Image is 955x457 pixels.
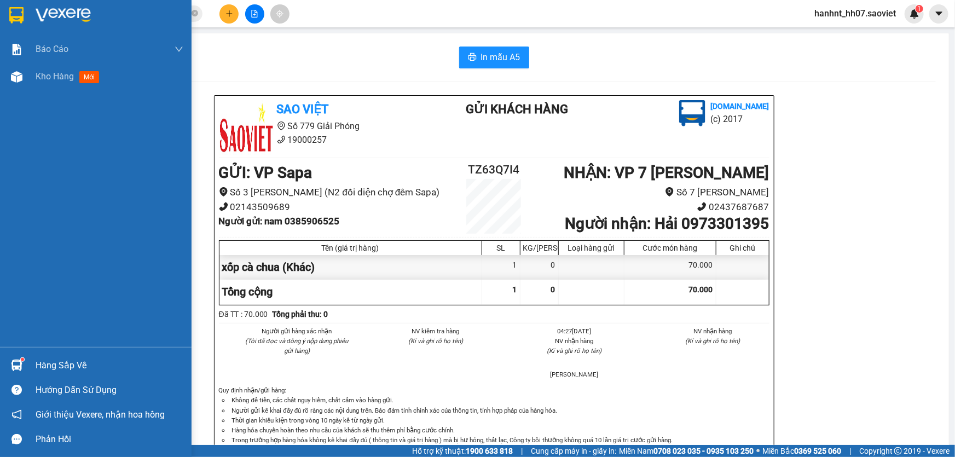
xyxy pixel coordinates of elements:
strong: 0708 023 035 - 0935 103 250 [653,447,754,455]
span: file-add [251,10,258,18]
button: file-add [245,4,264,24]
div: xốp cà chua (Khác) [219,255,482,280]
li: Số 3 [PERSON_NAME] (N2 đối diện chợ đêm Sapa) [219,185,448,200]
sup: 1 [916,5,923,13]
i: (Kí và ghi rõ họ tên) [547,347,601,355]
b: GỬI : VP Sapa [219,164,312,182]
span: 70.000 [689,285,713,294]
span: 1 [513,285,517,294]
span: notification [11,409,22,420]
h2: TZ63Q7I4 [448,161,540,179]
div: Phản hồi [36,431,183,448]
img: logo.jpg [219,100,274,155]
span: | [521,445,523,457]
span: Cung cấp máy in - giấy in: [531,445,616,457]
img: solution-icon [11,44,22,55]
li: 02437687687 [540,200,769,215]
span: environment [219,187,228,196]
i: (Tôi đã đọc và đồng ý nộp dung phiếu gửi hàng) [245,337,348,355]
span: Kho hàng [36,71,74,82]
b: [DOMAIN_NAME] [711,102,769,111]
span: Tổng cộng [222,285,273,298]
li: [PERSON_NAME] [518,369,631,379]
span: environment [665,187,674,196]
li: 02143509689 [219,200,448,215]
span: Miền Nam [619,445,754,457]
span: Giới thiệu Vexere, nhận hoa hồng [36,408,165,421]
li: NV kiểm tra hàng [379,326,492,336]
span: plus [225,10,233,18]
b: Gửi khách hàng [466,102,568,116]
span: copyright [894,447,902,455]
li: Trong trường hợp hàng hóa không kê khai đầy đủ ( thông tin và giá trị hàng ) mà bị hư hỏng, thất ... [230,435,769,445]
span: phone [277,135,286,144]
div: Tên (giá trị hàng) [222,244,479,252]
i: (Kí và ghi rõ họ tên) [408,337,463,345]
li: 19000257 [219,133,422,147]
b: NHẬN : VP 7 [PERSON_NAME] [564,164,769,182]
div: Cước món hàng [627,244,713,252]
span: down [175,45,183,54]
div: Đã TT : 70.000 [219,308,268,320]
div: KG/[PERSON_NAME] [523,244,555,252]
span: Miền Bắc [762,445,841,457]
span: In mẫu A5 [481,50,520,64]
button: aim [270,4,290,24]
button: caret-down [929,4,948,24]
span: caret-down [934,9,944,19]
div: 1 [482,255,520,280]
b: Sao Việt [277,102,329,116]
img: icon-new-feature [910,9,919,19]
sup: 1 [21,358,24,361]
li: 04:27[DATE] [518,326,631,336]
span: aim [276,10,283,18]
strong: 1900 633 818 [466,447,513,455]
span: | [849,445,851,457]
img: logo.jpg [679,100,705,126]
div: Hàng sắp về [36,357,183,374]
b: Người gửi : nam 0385906525 [219,216,340,227]
div: Ghi chú [719,244,766,252]
span: hanhnt_hh07.saoviet [806,7,905,20]
img: warehouse-icon [11,360,22,371]
i: (Kí và ghi rõ họ tên) [686,337,740,345]
div: Hướng dẫn sử dụng [36,382,183,398]
b: Người nhận : Hải 0973301395 [565,215,769,233]
div: SL [485,244,517,252]
li: Thời gian khiếu kiện trong vòng 10 ngày kể từ ngày gửi. [230,415,769,425]
li: Số 7 [PERSON_NAME] [540,185,769,200]
strong: 0369 525 060 [794,447,841,455]
li: Không để tiền, các chất nguy hiểm, chất cấm vào hàng gửi. [230,395,769,405]
li: Hàng không được lưu tại văn phòng quá 24 tiếng. [230,445,769,455]
div: Loại hàng gửi [562,244,621,252]
span: phone [697,202,707,211]
span: ⚪️ [756,449,760,453]
div: 0 [520,255,559,280]
button: plus [219,4,239,24]
b: Tổng phải thu: 0 [273,310,328,319]
span: printer [468,53,477,63]
li: (c) 2017 [711,112,769,126]
img: logo-vxr [9,7,24,24]
span: Hỗ trợ kỹ thuật: [412,445,513,457]
li: Hàng hóa chuyển hoàn theo nhu cầu của khách sẽ thu thêm phí bằng cước chính. [230,425,769,435]
li: Người gửi kê khai đầy đủ rõ ràng các nội dung trên. Bảo đảm tính chính xác của thông tin, tính hợ... [230,406,769,415]
div: 70.000 [624,255,716,280]
li: Người gửi hàng xác nhận [241,326,354,336]
button: printerIn mẫu A5 [459,47,529,68]
span: 1 [917,5,921,13]
span: mới [79,71,99,83]
span: question-circle [11,385,22,395]
div: Quy định nhận/gửi hàng : [219,385,769,454]
span: phone [219,202,228,211]
li: NV nhận hàng [518,336,631,346]
span: message [11,434,22,444]
span: Báo cáo [36,42,68,56]
li: Số 779 Giải Phóng [219,119,422,133]
li: NV nhận hàng [657,326,769,336]
span: close-circle [192,10,198,16]
span: environment [277,122,286,130]
img: warehouse-icon [11,71,22,83]
span: 0 [551,285,555,294]
span: close-circle [192,9,198,19]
